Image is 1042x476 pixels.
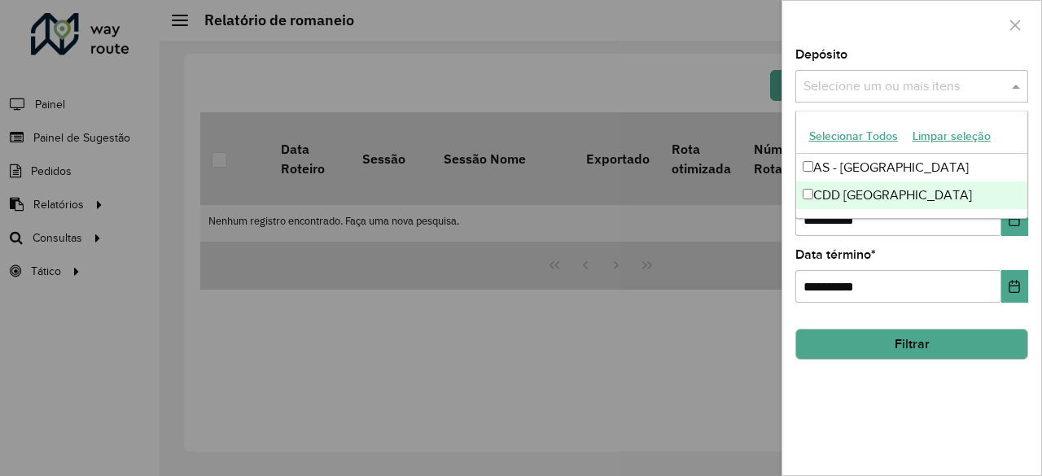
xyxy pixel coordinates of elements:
button: Filtrar [795,329,1028,360]
ng-dropdown-panel: Options list [795,111,1029,219]
div: AS - [GEOGRAPHIC_DATA] [796,154,1028,181]
label: Data término [795,245,876,264]
button: Choose Date [1001,203,1028,236]
button: Choose Date [1001,270,1028,303]
button: Selecionar Todos [802,124,905,149]
button: Limpar seleção [905,124,998,149]
label: Depósito [795,45,847,64]
div: CDD [GEOGRAPHIC_DATA] [796,181,1028,209]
